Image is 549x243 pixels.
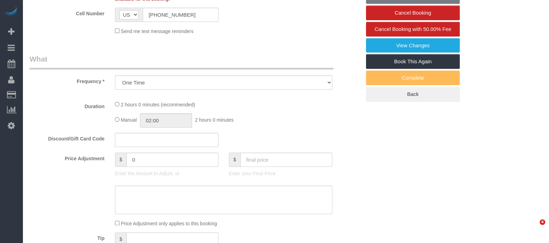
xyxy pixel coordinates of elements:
a: View Changes [366,38,460,53]
p: Enter your Final Price [229,170,332,177]
input: Cell Number [143,8,218,22]
span: Send me text message reminders [121,29,193,34]
a: Cancel Booking with 50.00% Fee [366,22,460,37]
span: $ [115,153,126,167]
label: Price Adjustment [24,153,110,162]
label: Discount/Gift Card Code [24,133,110,142]
a: Book This Again [366,54,460,69]
label: Frequency * [24,75,110,85]
label: Duration [24,100,110,110]
span: 2 hours 0 minutes [195,117,233,123]
span: Cancel Booking with 50.00% Fee [375,26,451,32]
iframe: Intercom live chat [525,219,542,236]
label: Tip [24,232,110,242]
span: $ [229,153,240,167]
a: Cancel Booking [366,6,460,20]
label: Cell Number [24,8,110,17]
a: Back [366,87,460,102]
span: Price Adjustment only applies to this booking [121,221,217,226]
input: final price [240,153,332,167]
p: Enter the Amount to Adjust, or [115,170,218,177]
span: Manual [121,117,137,123]
span: 4 [540,219,545,225]
legend: What [30,54,333,70]
img: Automaid Logo [4,7,18,17]
span: 2 hours 0 minutes (recommended) [121,102,195,107]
